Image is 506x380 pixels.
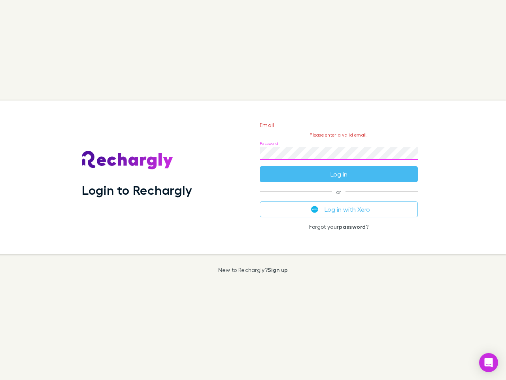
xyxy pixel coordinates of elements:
[311,206,318,213] img: Xero's logo
[260,132,418,138] p: Please enter a valid email.
[260,201,418,217] button: Log in with Xero
[218,267,288,273] p: New to Rechargly?
[260,166,418,182] button: Log in
[268,266,288,273] a: Sign up
[260,224,418,230] p: Forgot your ?
[82,182,192,198] h1: Login to Rechargly
[479,353,498,372] div: Open Intercom Messenger
[260,141,278,146] label: Password
[82,151,174,170] img: Rechargly's Logo
[339,223,366,230] a: password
